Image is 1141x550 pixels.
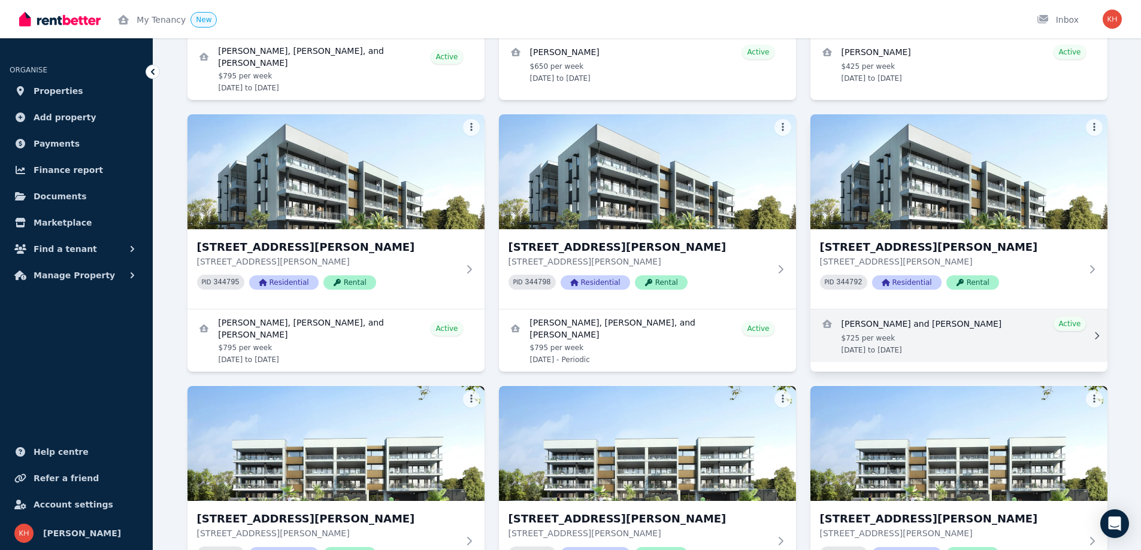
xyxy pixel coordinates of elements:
span: Help centre [34,445,89,459]
p: [STREET_ADDRESS][PERSON_NAME] [820,527,1081,539]
a: View details for Joy Lee [810,38,1107,90]
p: [STREET_ADDRESS][PERSON_NAME] [197,256,458,268]
a: Finance report [10,158,143,182]
span: Documents [34,189,87,203]
img: 12/26 Arthur Street, Coffs Harbour [810,386,1107,501]
span: Rental [946,275,999,290]
small: PID [513,279,523,285]
a: Marketplace [10,211,143,235]
p: [STREET_ADDRESS][PERSON_NAME] [197,527,458,539]
span: ORGANISE [10,66,47,74]
span: Rental [635,275,688,290]
span: New [196,16,211,24]
img: 7/26 Arthur Street, Coffs Harbour [187,114,485,229]
span: Residential [561,275,630,290]
span: Residential [872,275,942,290]
p: [STREET_ADDRESS][PERSON_NAME] [509,256,770,268]
h3: [STREET_ADDRESS][PERSON_NAME] [820,511,1081,527]
p: [STREET_ADDRESS][PERSON_NAME] [820,256,1081,268]
a: View details for Dominique Batenga [499,38,796,90]
img: Karen Hickey [14,524,34,543]
a: Documents [10,184,143,208]
span: [PERSON_NAME] [43,526,121,540]
span: Rental [323,275,376,290]
a: Help centre [10,440,143,464]
div: Open Intercom Messenger [1100,509,1129,538]
span: Payments [34,136,80,151]
h3: [STREET_ADDRESS][PERSON_NAME] [509,511,770,527]
a: Payments [10,132,143,156]
button: More options [1086,391,1103,408]
a: View details for Mafi Giolagon-Pascual, Diane Arevalo, and Ronadette Pineda [499,309,796,372]
img: 9/26 Arthur Street, Coffs Harbour [810,114,1107,229]
a: 7/26 Arthur Street, Coffs Harbour[STREET_ADDRESS][PERSON_NAME][STREET_ADDRESS][PERSON_NAME]PID 34... [187,114,485,309]
a: Add property [10,105,143,129]
span: Add property [34,110,96,124]
span: Marketplace [34,215,92,230]
p: [STREET_ADDRESS][PERSON_NAME] [509,527,770,539]
a: View details for Joan Marie Abordo, Raquel Carandang, and Mary France Sinogbuhan [187,38,485,100]
button: Manage Property [10,263,143,287]
a: Account settings [10,493,143,516]
a: 9/26 Arthur Street, Coffs Harbour[STREET_ADDRESS][PERSON_NAME][STREET_ADDRESS][PERSON_NAME]PID 34... [810,114,1107,309]
span: Finance report [34,163,103,177]
a: Properties [10,79,143,103]
img: 11/26 Arthur Street, Coffs Harbour [499,386,796,501]
span: Properties [34,84,83,98]
h3: [STREET_ADDRESS][PERSON_NAME] [509,239,770,256]
img: 8/26 Arthur Street, Coffs Harbour [499,114,796,229]
a: 8/26 Arthur Street, Coffs Harbour[STREET_ADDRESS][PERSON_NAME][STREET_ADDRESS][PERSON_NAME]PID 34... [499,114,796,309]
h3: [STREET_ADDRESS][PERSON_NAME] [820,239,1081,256]
span: Manage Property [34,268,115,282]
button: Find a tenant [10,237,143,261]
code: 344795 [213,278,239,287]
h3: [STREET_ADDRESS][PERSON_NAME] [197,511,458,527]
button: More options [774,119,791,136]
code: 344798 [525,278,550,287]
span: Account settings [34,497,113,512]
small: PID [202,279,211,285]
h3: [STREET_ADDRESS][PERSON_NAME] [197,239,458,256]
a: Refer a friend [10,466,143,490]
span: Residential [249,275,319,290]
img: 10/26 Arthur Street, Coffs Harbour [187,386,485,501]
button: More options [1086,119,1103,136]
img: Karen Hickey [1103,10,1122,29]
button: More options [774,391,791,408]
a: View details for Yuri Gagarin, Don Almonte, and Rolly Cuarto [187,309,485,372]
button: More options [463,119,480,136]
small: PID [825,279,834,285]
code: 344792 [836,278,862,287]
img: RentBetter [19,10,101,28]
div: Inbox [1037,14,1079,26]
span: Refer a friend [34,471,99,485]
button: More options [463,391,480,408]
span: Find a tenant [34,242,97,256]
a: View details for Steven Kilner and Darian Galloway [810,309,1107,362]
